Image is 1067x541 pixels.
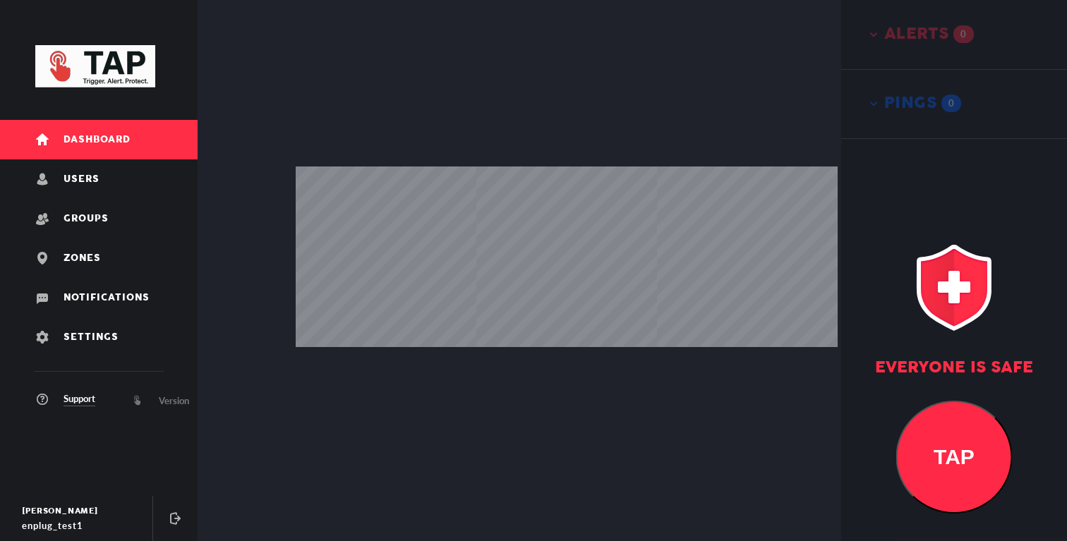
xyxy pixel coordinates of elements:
[35,392,95,407] a: Support
[64,293,150,303] span: Notifications
[64,174,100,185] span: Users
[22,518,139,533] div: enplug_test1
[22,504,139,518] div: [PERSON_NAME]
[841,358,1067,378] div: Everyone is safe
[64,391,95,406] span: Support
[64,253,101,264] span: Zones
[64,332,119,343] span: Settings
[159,394,189,408] span: Version
[896,401,1013,513] button: TAP
[64,214,109,224] span: Groups
[64,135,131,145] span: Dashboard
[898,445,1011,469] h2: TAP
